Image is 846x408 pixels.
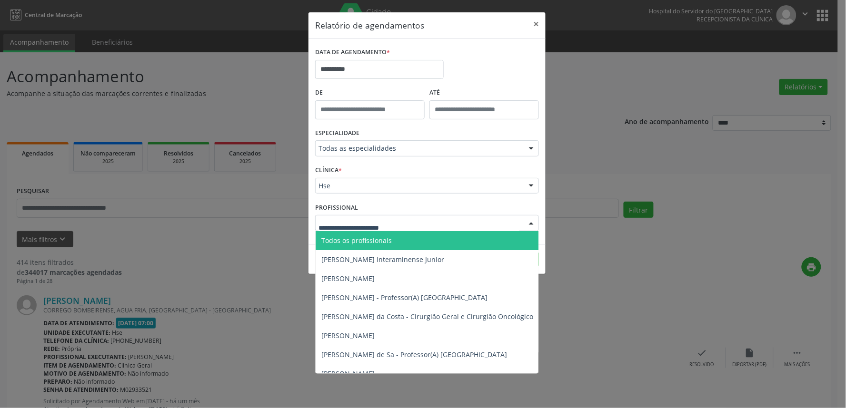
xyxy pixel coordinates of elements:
[315,45,390,60] label: DATA DE AGENDAMENTO
[315,86,425,100] label: De
[318,181,519,191] span: Hse
[318,144,519,153] span: Todas as especialidades
[315,19,424,31] h5: Relatório de agendamentos
[315,126,359,141] label: ESPECIALIDADE
[527,12,546,36] button: Close
[321,293,488,302] span: [PERSON_NAME] - Professor(A) [GEOGRAPHIC_DATA]
[315,200,358,215] label: PROFISSIONAL
[315,163,342,178] label: CLÍNICA
[321,274,375,283] span: [PERSON_NAME]
[321,312,533,321] span: [PERSON_NAME] da Costa - Cirurgião Geral e Cirurgião Oncológico
[321,236,392,245] span: Todos os profissionais
[321,369,375,378] span: [PERSON_NAME]
[321,350,507,359] span: [PERSON_NAME] de Sa - Professor(A) [GEOGRAPHIC_DATA]
[321,255,444,264] span: [PERSON_NAME] Interaminense Junior
[429,86,539,100] label: ATÉ
[321,331,375,340] span: [PERSON_NAME]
